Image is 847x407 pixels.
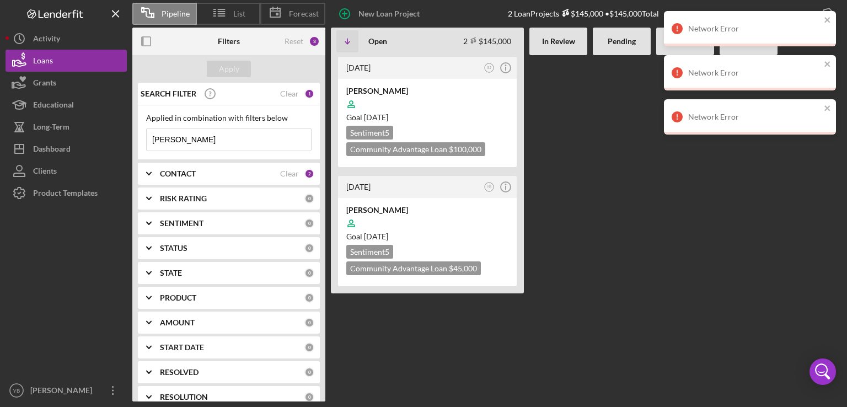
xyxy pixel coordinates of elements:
[6,116,127,138] button: Long-Term
[487,185,492,189] text: YB
[309,36,320,47] div: 3
[688,68,821,77] div: Network Error
[13,388,20,394] text: YB
[6,72,127,94] button: Grants
[219,61,239,77] div: Apply
[146,114,312,122] div: Applied in combination with filters below
[207,61,251,77] button: Apply
[6,28,127,50] button: Activity
[346,113,388,122] span: Goal
[304,218,314,228] div: 0
[559,9,603,18] div: $145,000
[304,342,314,352] div: 0
[160,293,196,302] b: PRODUCT
[304,392,314,402] div: 0
[304,194,314,203] div: 0
[688,113,821,121] div: Network Error
[346,142,485,156] div: Community Advantage Loan
[280,89,299,98] div: Clear
[160,269,182,277] b: STATE
[6,182,127,204] button: Product Templates
[304,367,314,377] div: 0
[779,3,841,25] button: Export
[160,169,196,178] b: CONTACT
[336,55,518,169] a: [DATE]SJ[PERSON_NAME]Goal [DATE]Sentiment5Community Advantage Loan $100,000
[160,318,195,327] b: AMOUNT
[346,205,508,216] div: [PERSON_NAME]
[6,50,127,72] button: Loans
[289,9,319,18] span: Forecast
[487,66,491,69] text: SJ
[482,180,497,195] button: YB
[33,160,57,185] div: Clients
[346,261,481,275] div: Community Advantage Loan
[33,116,69,141] div: Long-Term
[28,379,99,404] div: [PERSON_NAME]
[33,182,98,207] div: Product Templates
[141,89,196,98] b: SEARCH FILTER
[304,243,314,253] div: 0
[33,72,56,97] div: Grants
[364,113,388,122] time: 11/11/2025
[542,37,575,46] b: In Review
[824,104,832,114] button: close
[688,24,821,33] div: Network Error
[824,60,832,70] button: close
[33,28,60,52] div: Activity
[463,36,511,46] div: 2 $145,000
[346,63,371,72] time: 2025-09-06 00:09
[160,219,203,228] b: SENTIMENT
[810,358,836,385] div: Open Intercom Messenger
[331,3,431,25] button: New Loan Project
[285,37,303,46] div: Reset
[449,264,477,273] span: $45,000
[160,393,208,401] b: RESOLUTION
[346,182,371,191] time: 2025-07-16 15:50
[162,9,190,18] span: Pipeline
[608,37,636,46] b: Pending
[346,85,508,97] div: [PERSON_NAME]
[304,89,314,99] div: 1
[304,293,314,303] div: 0
[280,169,299,178] div: Clear
[364,232,388,241] time: 08/30/2025
[346,245,393,259] div: Sentiment 5
[824,15,832,26] button: close
[6,138,127,160] button: Dashboard
[233,9,245,18] span: List
[790,3,814,25] div: Export
[218,37,240,46] b: Filters
[33,138,71,163] div: Dashboard
[160,343,204,352] b: START DATE
[160,194,207,203] b: RISK RATING
[346,232,388,241] span: Goal
[6,379,127,401] button: YB[PERSON_NAME]
[304,318,314,328] div: 0
[160,368,199,377] b: RESOLVED
[33,50,53,74] div: Loans
[160,244,187,253] b: STATUS
[358,3,420,25] div: New Loan Project
[33,94,74,119] div: Educational
[449,144,481,154] span: $100,000
[6,94,127,116] button: Educational
[368,37,387,46] b: Open
[346,126,393,140] div: Sentiment 5
[336,174,518,288] a: [DATE]YB[PERSON_NAME]Goal [DATE]Sentiment5Community Advantage Loan $45,000
[6,160,127,182] button: Clients
[304,169,314,179] div: 2
[508,9,659,18] div: 2 Loan Projects • $145,000 Total
[482,61,497,76] button: SJ
[304,268,314,278] div: 0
